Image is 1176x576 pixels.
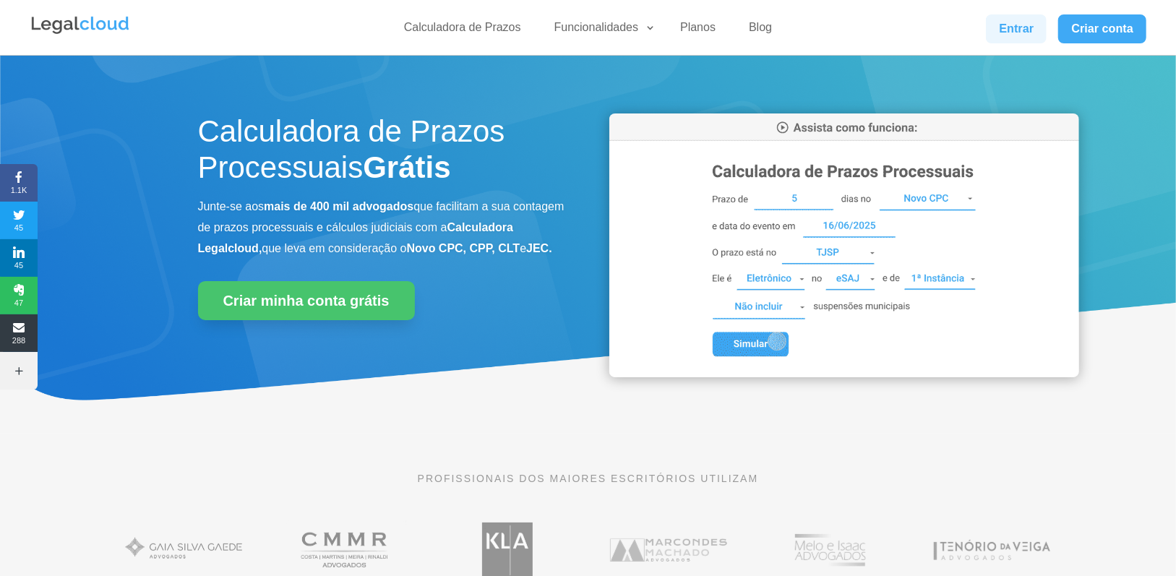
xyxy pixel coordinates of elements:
a: Criar conta [1058,14,1146,43]
img: Calculadora de Prazos Processuais da Legalcloud [609,113,1079,377]
a: Calculadora de Prazos [395,20,530,41]
b: Novo CPC, CPP, CLT [407,242,520,254]
a: Criar minha conta grátis [198,281,415,320]
strong: Grátis [363,150,450,184]
b: mais de 400 mil advogados [264,200,413,212]
h1: Calculadora de Prazos Processuais [198,113,567,194]
p: PROFISSIONAIS DOS MAIORES ESCRITÓRIOS UTILIZAM [198,470,979,486]
a: Funcionalidades [546,20,656,41]
a: Entrar [986,14,1047,43]
img: Legalcloud Logo [30,14,131,36]
a: Calculadora de Prazos Processuais da Legalcloud [609,367,1079,379]
a: Blog [740,20,781,41]
p: Junte-se aos que facilitam a sua contagem de prazos processuais e cálculos judiciais com a que le... [198,197,567,259]
b: JEC. [526,242,552,254]
b: Calculadora Legalcloud, [198,221,514,254]
a: Planos [671,20,724,41]
a: Logo da Legalcloud [30,26,131,38]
